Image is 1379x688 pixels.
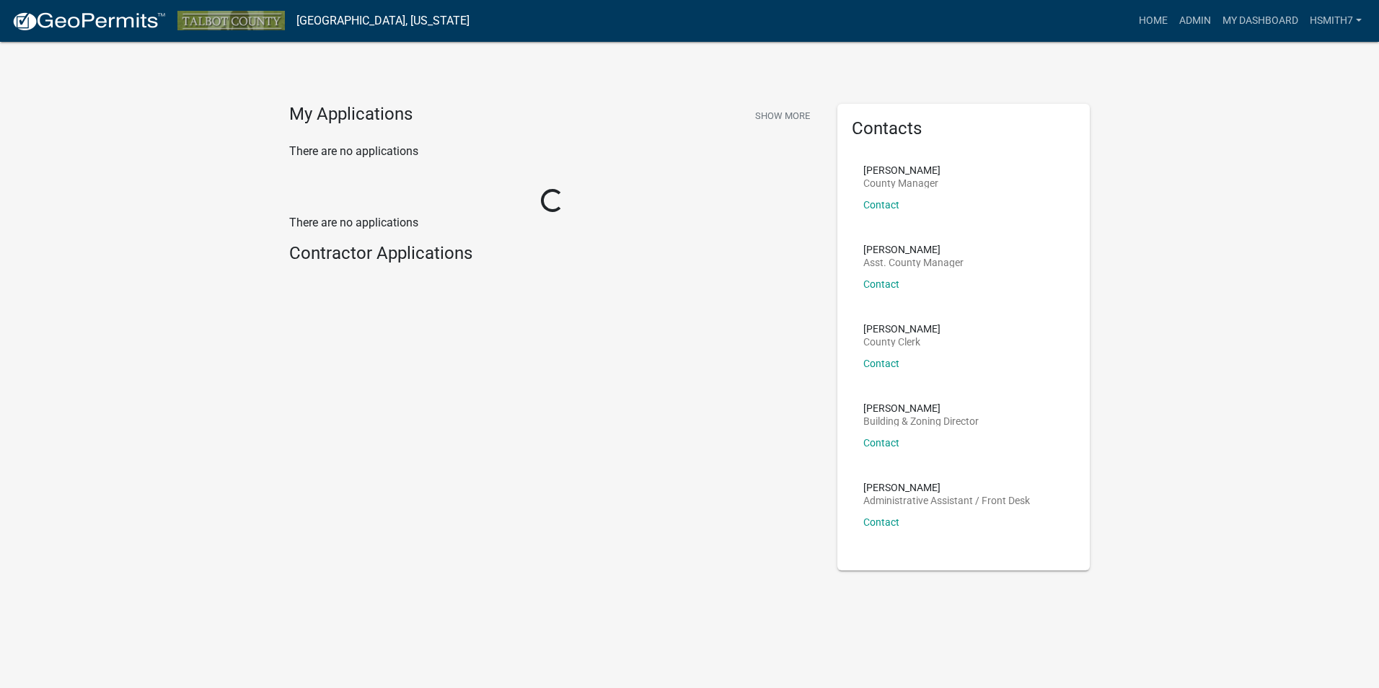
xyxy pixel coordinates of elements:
[852,118,1075,139] h5: Contacts
[863,165,940,175] p: [PERSON_NAME]
[863,495,1030,506] p: Administrative Assistant / Front Desk
[863,337,940,347] p: County Clerk
[1173,7,1217,35] a: Admin
[863,358,899,369] a: Contact
[863,516,899,528] a: Contact
[1304,7,1367,35] a: hsmith7
[289,143,816,160] p: There are no applications
[863,324,940,334] p: [PERSON_NAME]
[289,243,816,264] h4: Contractor Applications
[863,437,899,449] a: Contact
[289,214,816,231] p: There are no applications
[863,482,1030,493] p: [PERSON_NAME]
[863,257,964,268] p: Asst. County Manager
[863,403,979,413] p: [PERSON_NAME]
[177,11,285,30] img: Talbot County, Georgia
[289,243,816,270] wm-workflow-list-section: Contractor Applications
[863,416,979,426] p: Building & Zoning Director
[1133,7,1173,35] a: Home
[863,244,964,255] p: [PERSON_NAME]
[863,199,899,211] a: Contact
[1217,7,1304,35] a: My Dashboard
[863,278,899,290] a: Contact
[289,104,413,125] h4: My Applications
[296,9,470,33] a: [GEOGRAPHIC_DATA], [US_STATE]
[749,104,816,128] button: Show More
[863,178,940,188] p: County Manager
